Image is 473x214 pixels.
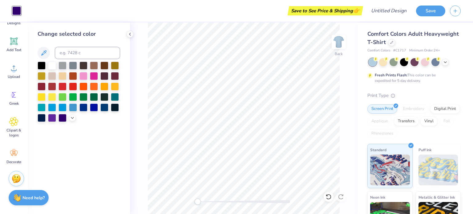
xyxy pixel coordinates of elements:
div: Transfers [394,117,418,126]
div: Screen Print [367,104,397,114]
span: Neon Ink [370,194,385,200]
button: Save [416,6,445,16]
img: Standard [370,155,410,185]
span: Metallic & Glitter Ink [418,194,455,200]
img: Back [333,36,345,48]
strong: Fresh Prints Flash: [375,73,407,78]
div: Embroidery [399,104,428,114]
span: Minimum Order: 24 + [409,48,440,53]
span: Add Text [6,47,21,52]
span: Decorate [6,159,21,164]
span: Comfort Colors Adult Heavyweight T-Shirt [367,30,459,46]
div: Change selected color [38,30,120,38]
span: Greek [9,101,19,106]
div: Print Type [367,92,461,99]
div: Back [335,51,343,57]
div: Vinyl [420,117,438,126]
div: Accessibility label [195,199,201,205]
span: Comfort Colors [367,48,390,53]
input: Untitled Design [366,5,411,17]
input: e.g. 7428 c [55,47,120,59]
strong: Need help? [22,195,45,201]
span: Clipart & logos [4,128,24,138]
span: 👉 [353,7,360,14]
span: # C1717 [393,48,406,53]
div: Foil [439,117,454,126]
span: Upload [8,74,20,79]
span: Designs [7,21,21,26]
span: Standard [370,147,386,153]
div: Rhinestones [367,129,397,138]
div: Digital Print [430,104,460,114]
div: Save to See Price & Shipping [289,6,362,15]
div: Applique [367,117,392,126]
div: This color can be expedited for 5 day delivery. [375,72,451,83]
img: Puff Ink [418,155,458,185]
span: Puff Ink [418,147,431,153]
